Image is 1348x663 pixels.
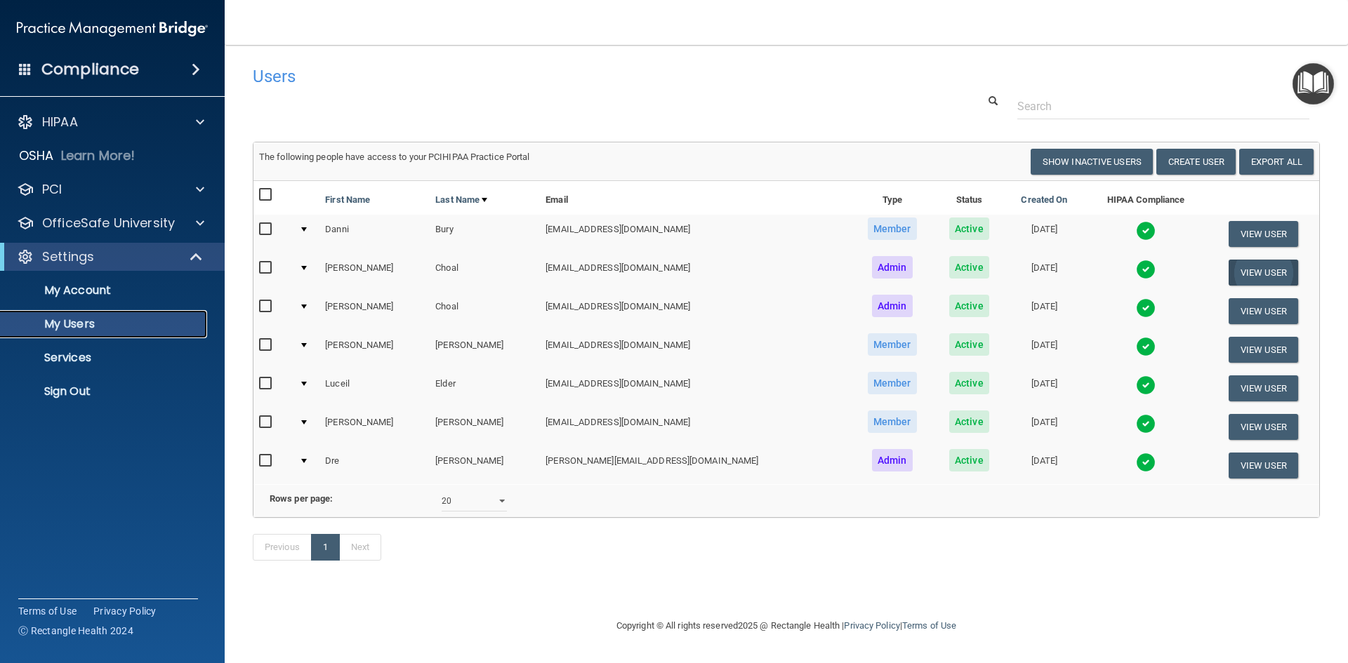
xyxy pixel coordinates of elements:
button: Show Inactive Users [1031,149,1153,175]
td: Danni [319,215,430,253]
span: Active [949,449,989,471]
span: Member [868,372,917,394]
b: Rows per page: [270,493,333,504]
button: Open Resource Center [1293,63,1334,105]
img: tick.e7d51cea.svg [1136,298,1156,318]
td: [EMAIL_ADDRESS][DOMAIN_NAME] [540,330,850,369]
a: Settings [17,248,204,265]
td: [PERSON_NAME] [430,330,540,369]
iframe: Drift Widget Chat Controller [1105,563,1331,620]
input: Search [1017,93,1309,119]
h4: Users [253,67,866,86]
p: Services [9,351,201,365]
td: [EMAIL_ADDRESS][DOMAIN_NAME] [540,253,850,292]
span: Ⓒ Rectangle Health 2024 [18,624,133,638]
span: Active [949,295,989,317]
span: The following people have access to your PCIHIPAA Practice Portal [259,152,530,162]
a: Previous [253,534,312,561]
span: Active [949,256,989,279]
td: [DATE] [1005,292,1085,330]
td: [DATE] [1005,253,1085,292]
a: Privacy Policy [844,620,899,631]
img: tick.e7d51cea.svg [1136,414,1156,434]
button: View User [1229,375,1298,401]
p: Settings [42,248,94,265]
a: Privacy Policy [93,604,157,618]
td: [EMAIL_ADDRESS][DOMAIN_NAME] [540,292,850,330]
button: View User [1229,221,1298,247]
span: Admin [872,295,913,317]
td: Choal [430,292,540,330]
span: Admin [872,256,913,279]
button: View User [1229,414,1298,440]
span: Active [949,410,989,433]
td: Bury [430,215,540,253]
a: Last Name [435,192,487,208]
a: Export All [1239,149,1314,175]
img: tick.e7d51cea.svg [1136,221,1156,241]
td: [PERSON_NAME] [319,330,430,369]
span: Admin [872,449,913,471]
a: First Name [325,192,370,208]
th: Status [934,181,1005,215]
a: PCI [17,181,204,198]
th: HIPAA Compliance [1084,181,1207,215]
a: OfficeSafe University [17,215,204,232]
img: PMB logo [17,15,208,43]
span: Active [949,372,989,394]
td: [PERSON_NAME] [319,292,430,330]
span: Active [949,217,989,240]
td: [EMAIL_ADDRESS][DOMAIN_NAME] [540,408,850,446]
button: View User [1229,337,1298,363]
a: Created On [1021,192,1067,208]
a: Terms of Use [902,620,956,631]
span: Member [868,217,917,240]
p: OSHA [19,147,54,164]
td: [PERSON_NAME] [430,446,540,484]
a: 1 [311,534,340,561]
p: OfficeSafe University [42,215,175,232]
button: View User [1229,260,1298,286]
th: Email [540,181,850,215]
td: Luceil [319,369,430,408]
td: [DATE] [1005,369,1085,408]
a: Next [339,534,381,561]
h4: Compliance [41,60,139,79]
p: HIPAA [42,114,78,130]
td: [DATE] [1005,330,1085,369]
span: Member [868,410,917,433]
td: [DATE] [1005,215,1085,253]
td: [DATE] [1005,446,1085,484]
td: Choal [430,253,540,292]
img: tick.e7d51cea.svg [1136,453,1156,472]
td: Elder [430,369,540,408]
img: tick.e7d51cea.svg [1136,260,1156,279]
img: tick.e7d51cea.svg [1136,375,1156,395]
button: View User [1229,298,1298,324]
img: tick.e7d51cea.svg [1136,337,1156,356]
a: HIPAA [17,114,204,130]
td: [PERSON_NAME][EMAIL_ADDRESS][DOMAIN_NAME] [540,446,850,484]
p: My Account [9,283,201,297]
div: Copyright © All rights reserved 2025 @ Rectangle Health | | [530,603,1043,648]
td: [PERSON_NAME] [430,408,540,446]
td: [EMAIL_ADDRESS][DOMAIN_NAME] [540,369,850,408]
p: Learn More! [61,147,136,164]
td: [PERSON_NAME] [319,408,430,446]
p: PCI [42,181,62,198]
td: Dre [319,446,430,484]
td: [PERSON_NAME] [319,253,430,292]
button: Create User [1156,149,1236,175]
td: [EMAIL_ADDRESS][DOMAIN_NAME] [540,215,850,253]
td: [DATE] [1005,408,1085,446]
span: Member [868,333,917,356]
th: Type [850,181,934,215]
p: My Users [9,317,201,331]
p: Sign Out [9,384,201,399]
a: Terms of Use [18,604,77,618]
span: Active [949,333,989,356]
button: View User [1229,453,1298,478]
